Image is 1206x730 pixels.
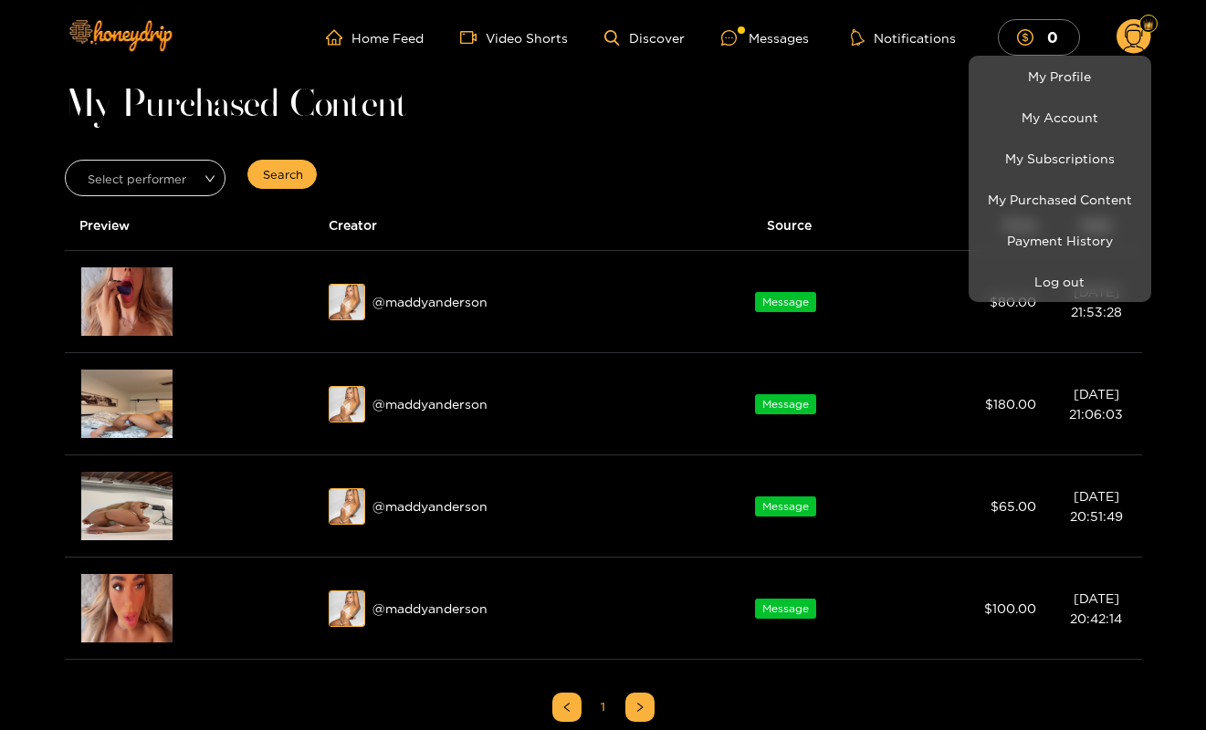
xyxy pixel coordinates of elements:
a: Payment History [973,224,1147,256]
a: My Account [973,101,1147,133]
a: My Profile [973,60,1147,92]
a: My Purchased Content [973,183,1147,215]
button: Log out [973,266,1147,297]
a: My Subscriptions [973,142,1147,174]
